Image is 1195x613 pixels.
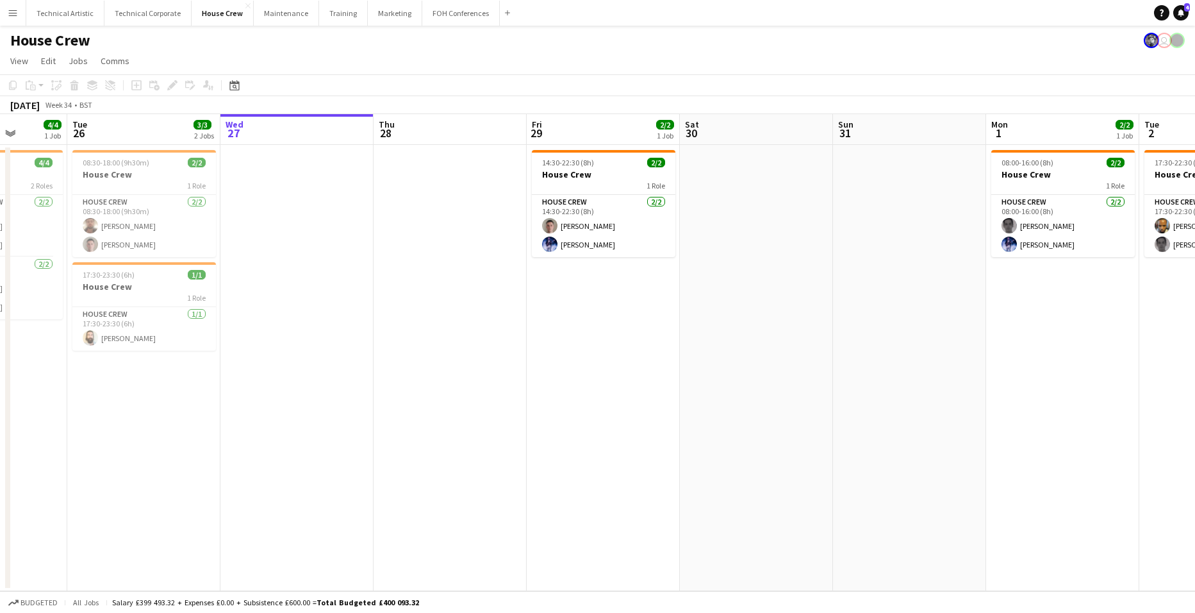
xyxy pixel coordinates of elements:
a: Comms [95,53,135,69]
span: Budgeted [21,598,58,607]
a: 4 [1173,5,1189,21]
button: Technical Artistic [26,1,104,26]
span: Total Budgeted £400 093.32 [317,598,419,607]
button: Training [319,1,368,26]
span: 4 [1184,3,1190,12]
div: [DATE] [10,99,40,112]
h1: House Crew [10,31,90,50]
button: FOH Conferences [422,1,500,26]
span: View [10,55,28,67]
app-user-avatar: Sally PERM Pochciol [1157,33,1172,48]
span: Jobs [69,55,88,67]
span: Edit [41,55,56,67]
a: Jobs [63,53,93,69]
button: Marketing [368,1,422,26]
button: Budgeted [6,596,60,610]
a: Edit [36,53,61,69]
button: Maintenance [254,1,319,26]
app-user-avatar: Krisztian PERM Vass [1144,33,1159,48]
button: House Crew [192,1,254,26]
span: All jobs [70,598,101,607]
a: View [5,53,33,69]
span: Comms [101,55,129,67]
div: BST [79,100,92,110]
button: Technical Corporate [104,1,192,26]
div: Salary £399 493.32 + Expenses £0.00 + Subsistence £600.00 = [112,598,419,607]
app-user-avatar: Gabrielle Barr [1169,33,1185,48]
